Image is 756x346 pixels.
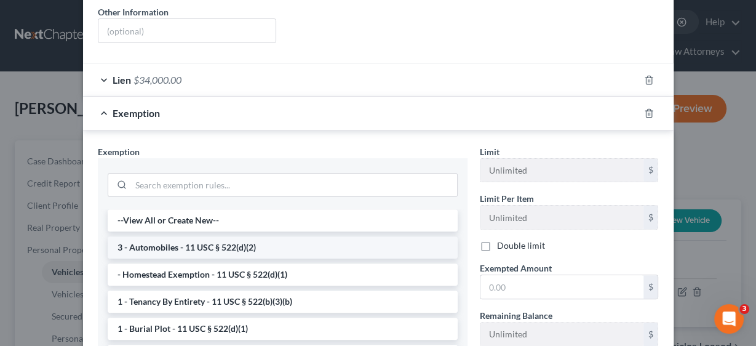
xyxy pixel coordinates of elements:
[98,147,140,157] span: Exemption
[739,304,749,314] span: 3
[480,192,534,205] label: Limit Per Item
[108,291,458,313] li: 1 - Tenancy By Entirety - 11 USC § 522(b)(3)(b)
[98,19,276,42] input: (optional)
[497,239,545,252] label: Double limit
[131,174,457,197] input: Search exemption rules...
[643,323,658,346] div: $
[480,263,552,273] span: Exempted Amount
[480,323,643,346] input: --
[480,206,643,229] input: --
[643,206,658,229] div: $
[98,6,169,18] label: Other Information
[643,275,658,299] div: $
[714,304,744,334] iframe: Intercom live chat
[480,147,499,157] span: Limit
[133,74,181,86] span: $34,000.00
[643,159,658,182] div: $
[108,236,458,259] li: 3 - Automobiles - 11 USC § 522(d)(2)
[108,264,458,286] li: - Homestead Exemption - 11 USC § 522(d)(1)
[480,159,643,182] input: --
[480,275,643,299] input: 0.00
[108,318,458,340] li: 1 - Burial Plot - 11 USC § 522(d)(1)
[480,309,552,322] label: Remaining Balance
[108,209,458,231] li: --View All or Create New--
[113,107,160,119] span: Exemption
[113,74,131,86] span: Lien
